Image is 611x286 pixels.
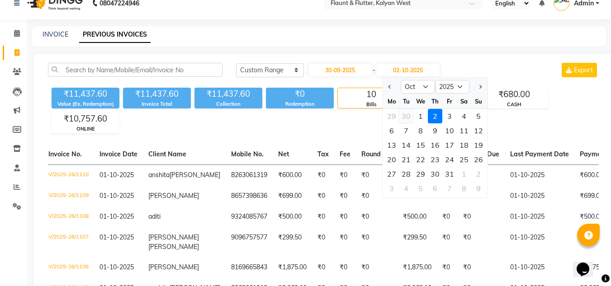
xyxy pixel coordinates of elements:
td: ₹0 [356,227,398,257]
td: V/2025-26/1109 [43,186,94,206]
select: Select month [401,80,435,94]
td: ₹0 [437,257,458,278]
td: ₹0 [312,257,334,278]
div: 24 [442,152,457,167]
td: 8657398636 [226,186,273,206]
div: 28 [399,167,413,181]
div: 4 [399,181,413,196]
div: 11 [457,123,471,138]
span: Net [278,150,289,158]
td: ₹0 [312,227,334,257]
div: ₹10,757.60 [52,113,119,125]
div: ₹11,437.60 [123,88,191,100]
div: 29 [413,167,428,181]
span: aditi [148,212,161,220]
div: 13 [384,138,399,152]
div: Mo [384,94,399,108]
div: Friday, October 17, 2025 [442,138,457,152]
div: Collection [194,100,262,108]
div: 25 [457,152,471,167]
td: ₹299.50 [398,227,437,257]
div: Wednesday, October 22, 2025 [413,152,428,167]
div: Thursday, October 9, 2025 [428,123,442,138]
div: ONLINE [52,125,119,133]
div: 18 [457,138,471,152]
div: We [413,94,428,108]
div: 21 [399,152,413,167]
div: 22 [413,152,428,167]
td: V/2025-26/1106 [43,257,94,278]
div: Tuesday, October 28, 2025 [399,167,413,181]
span: Export [574,66,593,74]
div: Saturday, October 4, 2025 [457,109,471,123]
div: 10 [442,123,457,138]
div: 4 [457,109,471,123]
div: Friday, November 7, 2025 [442,181,457,196]
div: 5 [471,109,486,123]
div: Tuesday, November 4, 2025 [399,181,413,196]
input: Start Date [308,64,372,76]
div: 27 [384,167,399,181]
td: ₹0 [356,257,398,278]
div: 26 [471,152,486,167]
div: 17 [442,138,457,152]
span: [PERSON_NAME] [148,263,199,271]
span: Last Payment Date [510,150,569,158]
div: Saturday, November 8, 2025 [457,181,471,196]
div: Wednesday, October 1, 2025 [413,109,428,123]
span: Invoice No. [48,150,82,158]
div: Monday, October 27, 2025 [384,167,399,181]
div: Th [428,94,442,108]
div: Invoice Total [123,100,191,108]
td: ₹0 [458,206,505,227]
span: Invoice Date [99,150,137,158]
td: ₹0 [356,206,398,227]
a: INVOICE [43,30,68,38]
div: Thursday, October 23, 2025 [428,152,442,167]
div: 23 [428,152,442,167]
span: [PERSON_NAME] [148,243,199,251]
span: [PERSON_NAME] [170,171,220,179]
td: V/2025-26/1110 [43,164,94,186]
div: Sunday, October 12, 2025 [471,123,486,138]
span: anshita [148,171,170,179]
td: 01-10-2025 [505,206,574,227]
td: ₹0 [334,227,356,257]
span: 01-10-2025 [99,233,134,241]
div: CASH [481,101,548,108]
div: Wednesday, October 15, 2025 [413,138,428,152]
div: 10 [338,88,405,101]
div: Bills [338,101,405,108]
td: ₹0 [458,227,505,257]
input: End Date [376,64,440,76]
div: Friday, October 24, 2025 [442,152,457,167]
td: ₹0 [458,257,505,278]
div: Tuesday, September 30, 2025 [399,109,413,123]
select: Select year [435,80,469,94]
div: 14 [399,138,413,152]
span: Fee [340,150,350,158]
div: ₹11,437.60 [52,88,119,100]
div: Tuesday, October 21, 2025 [399,152,413,167]
div: 20 [384,152,399,167]
td: ₹0 [356,186,398,206]
td: 8263061319 [226,164,273,186]
span: [PERSON_NAME] [148,233,199,241]
td: ₹600.00 [273,164,312,186]
td: ₹0 [312,164,334,186]
div: Wednesday, November 5, 2025 [413,181,428,196]
div: 1 [413,109,428,123]
td: ₹299.50 [273,227,312,257]
td: V/2025-26/1107 [43,227,94,257]
span: 01-10-2025 [99,192,134,200]
div: Thursday, October 16, 2025 [428,138,442,152]
div: ₹11,437.60 [194,88,262,100]
div: Sunday, October 5, 2025 [471,109,486,123]
span: - [373,66,375,75]
div: Monday, November 3, 2025 [384,181,399,196]
div: 2 [428,109,442,123]
td: 01-10-2025 [505,164,574,186]
td: 01-10-2025 [505,227,574,257]
span: 01-10-2025 [99,263,134,271]
div: Friday, October 3, 2025 [442,109,457,123]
